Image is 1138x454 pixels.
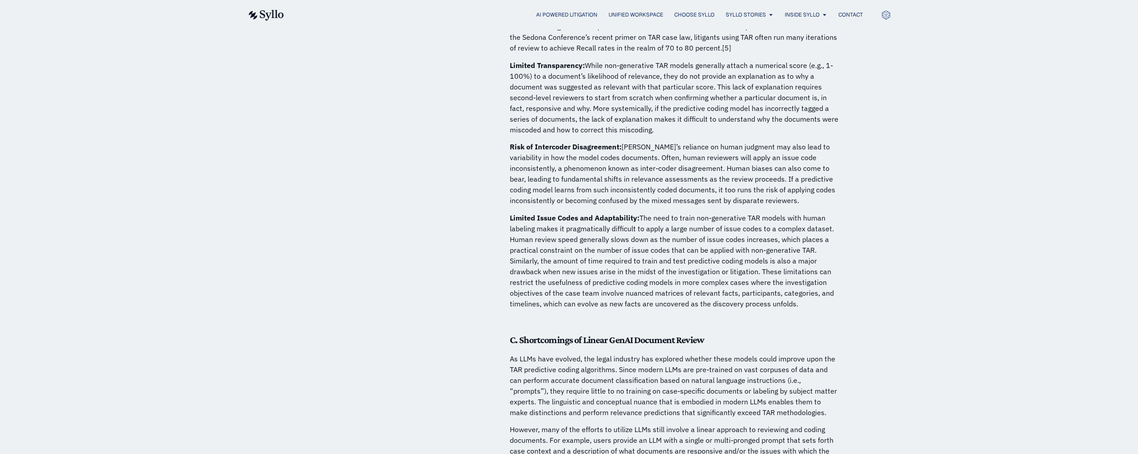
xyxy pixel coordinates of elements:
[726,11,766,19] a: Syllo Stories
[510,213,639,222] strong: Limited Issue Codes and Adaptability:
[302,11,863,19] nav: Menu
[510,61,585,70] strong: Limited Transparency:
[510,353,841,418] p: As LLMs have evolved, the legal industry has explored whether these models could improve upon the...
[510,142,622,151] strong: Risk of Intercoder Disagreement:
[609,11,663,19] a: Unified Workspace
[674,11,715,19] a: Choose Syllo
[510,212,841,309] p: The need to train non-generative TAR models with human labeling makes it pragmatically difficult ...
[510,141,841,206] p: [PERSON_NAME]’s reliance on human judgment may also lead to variability in how the model codes do...
[510,60,841,135] p: While non-generative TAR models generally attach a numerical score (e.g., 1-100%) to a document’s...
[536,11,597,19] a: AI Powered Litigation
[785,11,820,19] a: Inside Syllo
[302,11,863,19] div: Menu Toggle
[510,334,704,345] strong: C. Shortcomings of Linear GenAI Document Review
[838,11,863,19] a: Contact
[247,10,284,21] img: syllo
